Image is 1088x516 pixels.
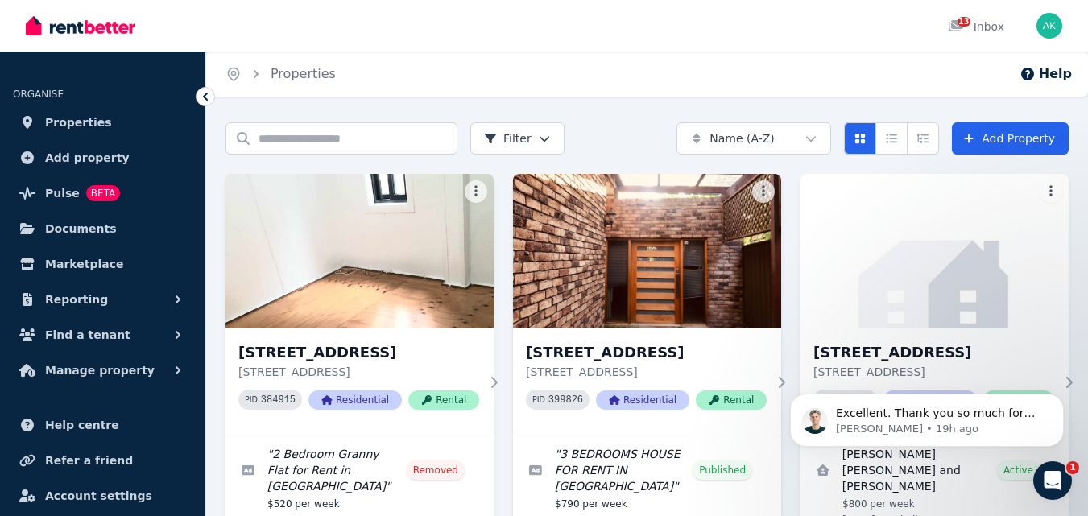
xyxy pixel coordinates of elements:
[45,219,117,238] span: Documents
[45,254,123,274] span: Marketplace
[45,451,133,470] span: Refer a friend
[952,122,1069,155] a: Add Property
[1040,180,1062,203] button: More options
[696,390,767,410] span: Rental
[45,361,155,380] span: Manage property
[261,394,296,406] code: 384915
[45,113,112,132] span: Properties
[532,395,545,404] small: PID
[13,89,64,100] span: ORGANISE
[470,122,565,155] button: Filter
[45,290,108,309] span: Reporting
[238,341,479,364] h3: [STREET_ADDRESS]
[596,390,689,410] span: Residential
[844,122,939,155] div: View options
[271,66,336,81] a: Properties
[709,130,775,147] span: Name (A-Z)
[225,174,494,328] img: 2/29 Garrong Rd, Lakemba
[45,486,152,506] span: Account settings
[484,130,532,147] span: Filter
[766,360,1088,473] iframe: Intercom notifications message
[26,14,135,38] img: RentBetter
[513,174,781,328] img: 16A Vivienne Ave, Lakemba
[13,444,192,477] a: Refer a friend
[206,52,355,97] nav: Breadcrumb
[13,213,192,245] a: Documents
[238,364,479,380] p: [STREET_ADDRESS]
[800,174,1069,436] a: 27 Garrong Rd, Lakemba[STREET_ADDRESS][STREET_ADDRESS]PID 383434ResidentialRental
[45,148,130,167] span: Add property
[45,415,119,435] span: Help centre
[1020,64,1072,84] button: Help
[45,325,130,345] span: Find a tenant
[225,174,494,436] a: 2/29 Garrong Rd, Lakemba[STREET_ADDRESS][STREET_ADDRESS]PID 384915ResidentialRental
[1066,461,1079,474] span: 1
[13,354,192,386] button: Manage property
[13,177,192,209] a: PulseBETA
[1033,461,1072,500] iframe: Intercom live chat
[752,180,775,203] button: More options
[13,283,192,316] button: Reporting
[513,174,781,436] a: 16A Vivienne Ave, Lakemba[STREET_ADDRESS][STREET_ADDRESS]PID 399826ResidentialRental
[1036,13,1062,39] img: Azad Kalam
[526,341,767,364] h3: [STREET_ADDRESS]
[844,122,876,155] button: Card view
[13,319,192,351] button: Find a tenant
[13,409,192,441] a: Help centre
[676,122,831,155] button: Name (A-Z)
[813,341,1054,364] h3: [STREET_ADDRESS]
[958,17,970,27] span: 13
[308,390,402,410] span: Residential
[465,180,487,203] button: More options
[13,480,192,512] a: Account settings
[548,394,583,406] code: 399826
[800,174,1069,328] img: 27 Garrong Rd, Lakemba
[526,364,767,380] p: [STREET_ADDRESS]
[948,19,1004,35] div: Inbox
[408,390,479,410] span: Rental
[13,248,192,280] a: Marketplace
[875,122,908,155] button: Compact list view
[13,106,192,138] a: Properties
[245,395,258,404] small: PID
[907,122,939,155] button: Expanded list view
[45,184,80,203] span: Pulse
[86,185,120,201] span: BETA
[13,142,192,174] a: Add property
